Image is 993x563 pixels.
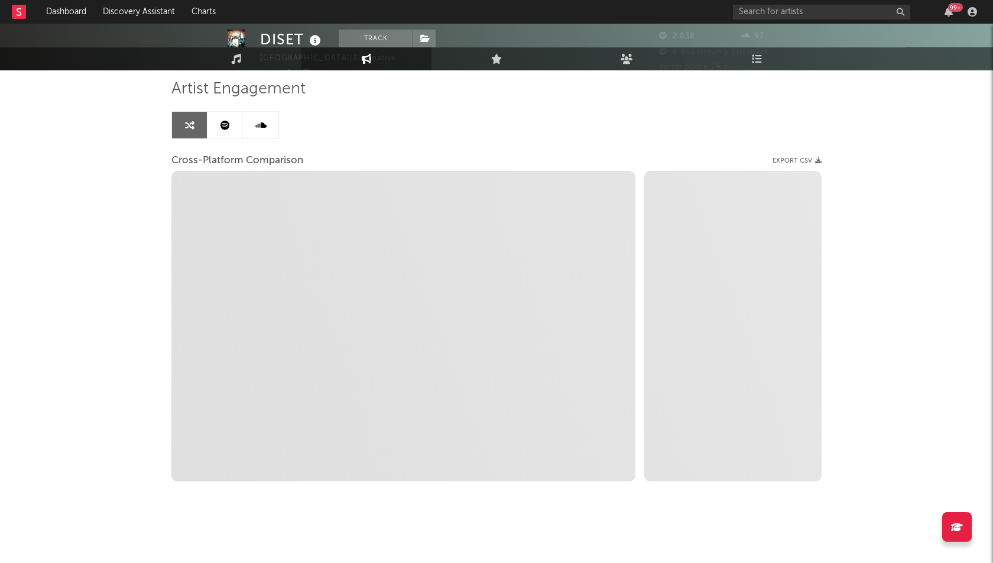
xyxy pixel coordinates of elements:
[260,30,324,49] div: DISET
[948,3,963,12] div: 99 +
[733,5,910,20] input: Search for artists
[339,30,413,47] button: Track
[773,157,822,164] button: Export CSV
[320,69,341,83] button: Edit
[659,33,695,40] span: 2 838
[945,7,953,17] button: 99+
[171,82,306,96] span: Artist Engagement
[171,154,303,168] span: Cross-Platform Comparison
[741,33,764,40] span: 97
